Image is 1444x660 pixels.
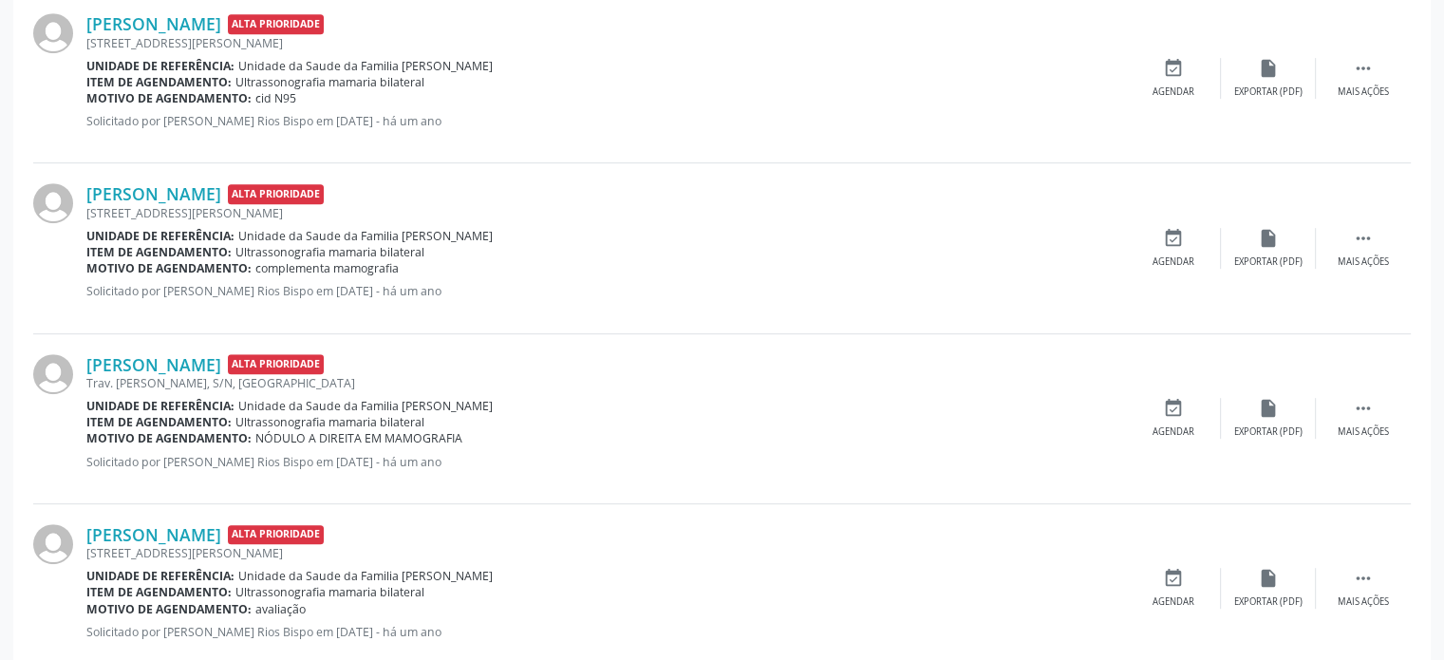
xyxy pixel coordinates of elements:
b: Motivo de agendamento: [86,601,252,617]
p: Solicitado por [PERSON_NAME] Rios Bispo em [DATE] - há um ano [86,283,1126,299]
div: Agendar [1153,425,1194,439]
b: Motivo de agendamento: [86,430,252,446]
p: Solicitado por [PERSON_NAME] Rios Bispo em [DATE] - há um ano [86,113,1126,129]
div: Exportar (PDF) [1234,425,1303,439]
i: insert_drive_file [1258,398,1279,419]
span: Ultrassonografia mamaria bilateral [235,74,424,90]
div: [STREET_ADDRESS][PERSON_NAME] [86,545,1126,561]
div: Mais ações [1338,85,1389,99]
i:  [1353,568,1374,589]
a: [PERSON_NAME] [86,524,221,545]
i: event_available [1163,58,1184,79]
div: [STREET_ADDRESS][PERSON_NAME] [86,35,1126,51]
div: Agendar [1153,85,1194,99]
i: insert_drive_file [1258,568,1279,589]
div: Exportar (PDF) [1234,85,1303,99]
span: Ultrassonografia mamaria bilateral [235,584,424,600]
i: event_available [1163,228,1184,249]
i: insert_drive_file [1258,228,1279,249]
i: event_available [1163,568,1184,589]
b: Item de agendamento: [86,414,232,430]
a: [PERSON_NAME] [86,13,221,34]
span: cid N95 [255,90,296,106]
span: Alta Prioridade [228,14,324,34]
span: Unidade da Saude da Familia [PERSON_NAME] [238,568,493,584]
img: img [33,524,73,564]
b: Motivo de agendamento: [86,90,252,106]
i: event_available [1163,398,1184,419]
span: Alta Prioridade [228,354,324,374]
span: Alta Prioridade [228,184,324,204]
div: Agendar [1153,595,1194,609]
img: img [33,183,73,223]
div: Exportar (PDF) [1234,595,1303,609]
span: Alta Prioridade [228,525,324,545]
p: Solicitado por [PERSON_NAME] Rios Bispo em [DATE] - há um ano [86,624,1126,640]
img: img [33,354,73,394]
i:  [1353,58,1374,79]
b: Unidade de referência: [86,568,234,584]
span: Unidade da Saude da Familia [PERSON_NAME] [238,228,493,244]
span: Unidade da Saude da Familia [PERSON_NAME] [238,58,493,74]
span: Unidade da Saude da Familia [PERSON_NAME] [238,398,493,414]
a: [PERSON_NAME] [86,354,221,375]
b: Motivo de agendamento: [86,260,252,276]
p: Solicitado por [PERSON_NAME] Rios Bispo em [DATE] - há um ano [86,454,1126,470]
i:  [1353,228,1374,249]
span: Ultrassonografia mamaria bilateral [235,244,424,260]
b: Item de agendamento: [86,74,232,90]
b: Unidade de referência: [86,58,234,74]
b: Unidade de referência: [86,398,234,414]
div: Agendar [1153,255,1194,269]
b: Unidade de referência: [86,228,234,244]
div: [STREET_ADDRESS][PERSON_NAME] [86,205,1126,221]
div: Mais ações [1338,425,1389,439]
span: avaliação [255,601,306,617]
img: img [33,13,73,53]
div: Exportar (PDF) [1234,255,1303,269]
span: Ultrassonografia mamaria bilateral [235,414,424,430]
div: Mais ações [1338,595,1389,609]
b: Item de agendamento: [86,584,232,600]
div: Trav. [PERSON_NAME], S/N, [GEOGRAPHIC_DATA] [86,375,1126,391]
span: NÓDULO A DIREITA EM MAMOGRAFIA [255,430,462,446]
div: Mais ações [1338,255,1389,269]
b: Item de agendamento: [86,244,232,260]
span: complementa mamografia [255,260,399,276]
a: [PERSON_NAME] [86,183,221,204]
i: insert_drive_file [1258,58,1279,79]
i:  [1353,398,1374,419]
